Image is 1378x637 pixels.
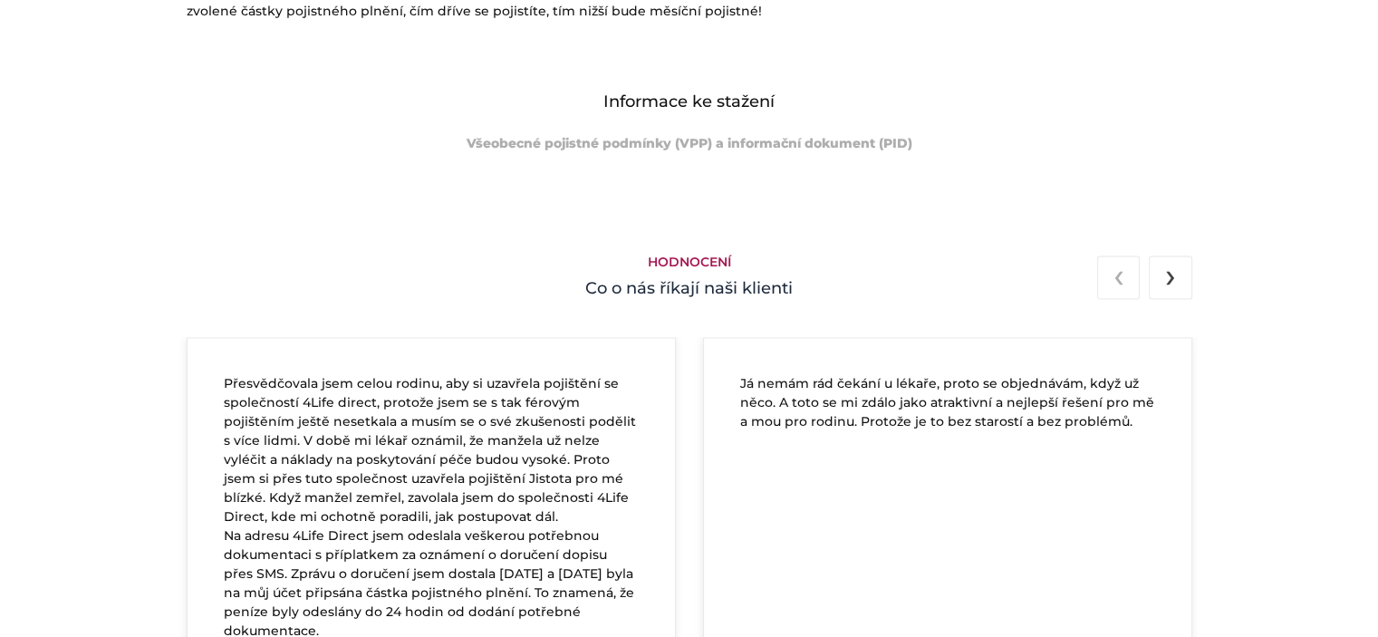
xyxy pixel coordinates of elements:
[1165,254,1176,296] span: Next
[187,90,1192,114] h4: Informace ke stažení
[467,135,912,151] a: Všeobecné pojistné podmínky (VPP) a informační dokument (PID)
[187,276,1192,301] h4: Co o nás říkají naši klienti
[740,374,1155,431] p: Já nemám rád čekání u lékaře, proto se objednávám, když už něco. A toto se mi zdálo jako atraktiv...
[187,255,1192,270] h5: Hodnocení
[1113,254,1124,296] span: Previous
